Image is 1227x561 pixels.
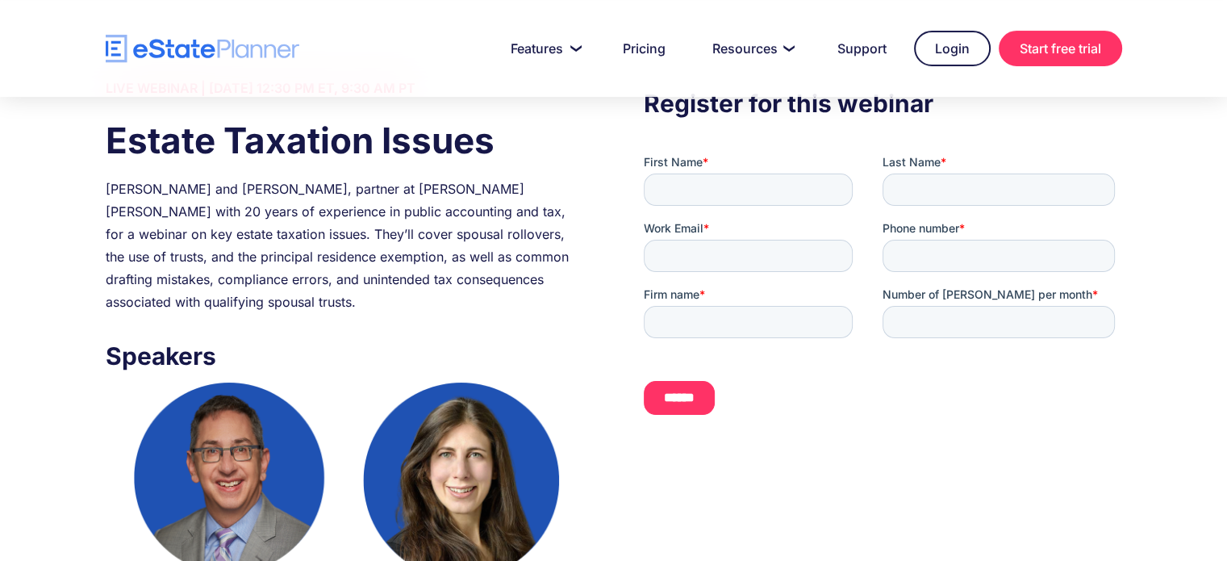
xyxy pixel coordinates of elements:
a: Start free trial [999,31,1122,66]
h3: Register for this webinar [644,85,1121,122]
a: Pricing [603,32,685,65]
a: home [106,35,299,63]
a: Login [914,31,991,66]
h1: Estate Taxation Issues [106,115,583,165]
a: Resources [693,32,810,65]
a: Features [491,32,595,65]
h3: Speakers [106,337,583,375]
div: [PERSON_NAME] and [PERSON_NAME], partner at [PERSON_NAME] [PERSON_NAME] with 20 years of experien... [106,178,583,313]
a: Support [818,32,906,65]
iframe: Form 0 [644,154,1121,429]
